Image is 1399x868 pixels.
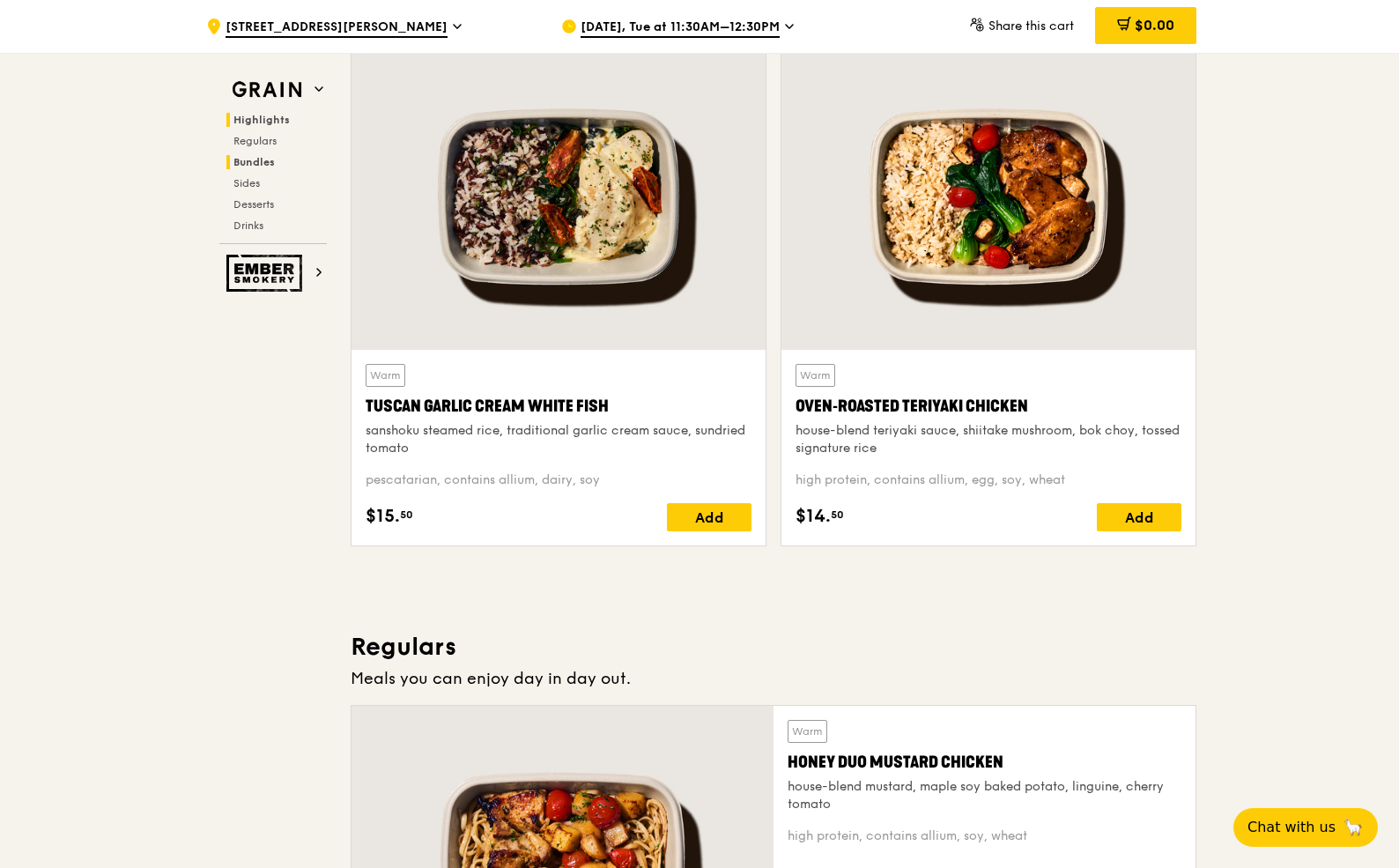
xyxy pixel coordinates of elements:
[233,156,275,168] span: Bundles
[351,631,1196,663] h3: Regulars
[796,471,1181,489] div: high protein, contains allium, egg, soy, wheat
[233,114,290,126] span: Highlights
[226,19,448,38] span: [STREET_ADDRESS][PERSON_NAME]
[233,198,274,211] span: Desserts
[788,827,1181,845] div: high protein, contains allium, soy, wheat
[788,778,1181,813] div: house-blend mustard, maple soy baked potato, linguine, cherry tomato
[667,503,751,531] div: Add
[226,255,307,292] img: Ember Smokery web logo
[1135,17,1174,33] span: $0.00
[788,750,1181,775] div: Honey Duo Mustard Chicken
[233,219,263,232] span: Drinks
[366,503,400,530] span: $15.
[226,74,307,106] img: Grain web logo
[1097,503,1181,531] div: Add
[233,177,260,189] span: Sides
[233,135,277,147] span: Regulars
[988,19,1074,33] span: Share this cart
[796,364,835,387] div: Warm
[1233,808,1378,847] button: Chat with us🦙
[366,364,405,387] div: Warm
[400,508,413,522] span: 50
[351,666,1196,691] div: Meals you can enjoy day in day out.
[796,394,1181,419] div: Oven‑Roasted Teriyaki Chicken
[581,19,780,38] span: [DATE], Tue at 11:30AM–12:30PM
[1247,817,1336,838] span: Chat with us
[1343,817,1364,838] span: 🦙
[788,720,827,743] div: Warm
[796,422,1181,457] div: house-blend teriyaki sauce, shiitake mushroom, bok choy, tossed signature rice
[796,503,831,530] span: $14.
[366,394,751,419] div: Tuscan Garlic Cream White Fish
[831,508,844,522] span: 50
[366,422,751,457] div: sanshoku steamed rice, traditional garlic cream sauce, sundried tomato
[366,471,751,489] div: pescatarian, contains allium, dairy, soy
